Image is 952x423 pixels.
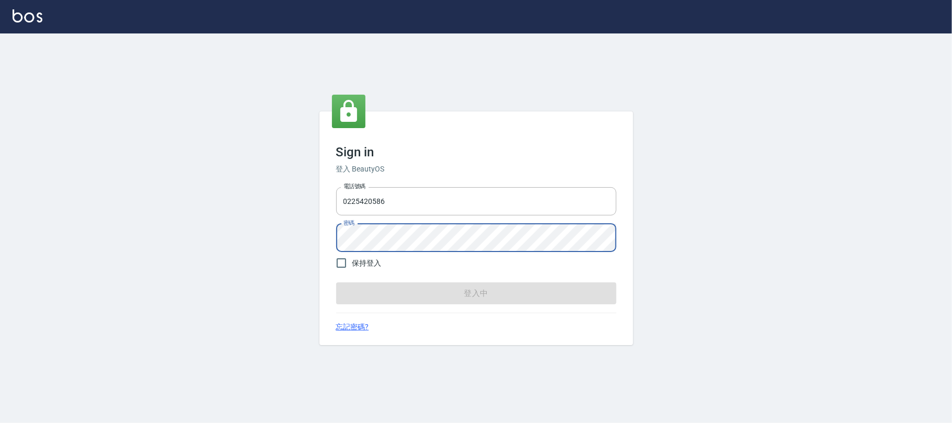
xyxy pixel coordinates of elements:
h3: Sign in [336,145,616,159]
span: 保持登入 [352,258,382,269]
img: Logo [13,9,42,22]
a: 忘記密碼? [336,322,369,333]
label: 電話號碼 [343,182,365,190]
label: 密碼 [343,219,354,227]
h6: 登入 BeautyOS [336,164,616,175]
